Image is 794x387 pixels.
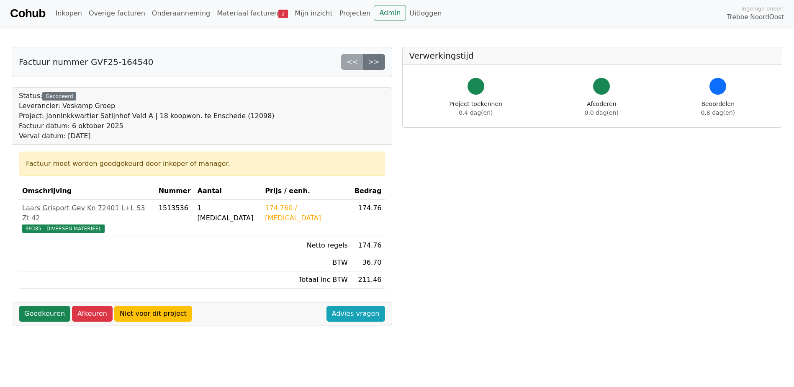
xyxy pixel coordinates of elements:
[72,306,113,322] a: Afkeuren
[114,306,192,322] a: Niet voor dit project
[19,101,275,111] div: Leverancier: Voskamp Groep
[85,5,149,22] a: Overige facturen
[450,100,502,117] div: Project toekennen
[278,10,288,18] span: 2
[194,183,262,200] th: Aantal
[19,111,275,121] div: Project: Janninkkwartier Satijnhof Veld A | 18 koopwon. te Enschede (12098)
[363,54,385,70] a: >>
[406,5,445,22] a: Uitloggen
[351,271,385,289] td: 211.46
[585,109,619,116] span: 0.0 dag(en)
[351,183,385,200] th: Bedrag
[262,183,351,200] th: Prijs / eenh.
[19,131,275,141] div: Verval datum: [DATE]
[19,306,70,322] a: Goedkeuren
[262,271,351,289] td: Totaal inc BTW
[42,92,76,101] div: Gecodeerd
[22,224,105,233] span: 99385 - DIVERSEN MATERIEEL
[10,3,45,23] a: Cohub
[22,203,152,233] a: Laars Grisport Gev Kn 72401 L+L S3 Zt 4299385 - DIVERSEN MATERIEEL
[701,100,735,117] div: Beoordelen
[585,100,619,117] div: Afcoderen
[727,13,784,22] span: Trebbe NoordOost
[741,5,784,13] span: Ingelogd onder:
[291,5,336,22] a: Mijn inzicht
[351,200,385,237] td: 174.76
[155,200,194,237] td: 1513536
[351,237,385,254] td: 174.76
[19,57,154,67] h5: Factuur nummer GVF25-164540
[155,183,194,200] th: Nummer
[459,109,493,116] span: 0.4 dag(en)
[19,183,155,200] th: Omschrijving
[262,237,351,254] td: Netto regels
[265,203,348,223] div: 174.760 / [MEDICAL_DATA]
[19,121,275,131] div: Factuur datum: 6 oktober 2025
[22,203,152,223] div: Laars Grisport Gev Kn 72401 L+L S3 Zt 42
[26,159,378,169] div: Factuur moet worden goedgekeurd door inkoper of manager.
[198,203,259,223] div: 1 [MEDICAL_DATA]
[52,5,85,22] a: Inkopen
[351,254,385,271] td: 36.70
[326,306,385,322] a: Advies vragen
[262,254,351,271] td: BTW
[374,5,406,21] a: Admin
[409,51,776,61] h5: Verwerkingstijd
[336,5,374,22] a: Projecten
[19,91,275,141] div: Status:
[213,5,291,22] a: Materiaal facturen2
[149,5,213,22] a: Onderaanneming
[701,109,735,116] span: 0.8 dag(en)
